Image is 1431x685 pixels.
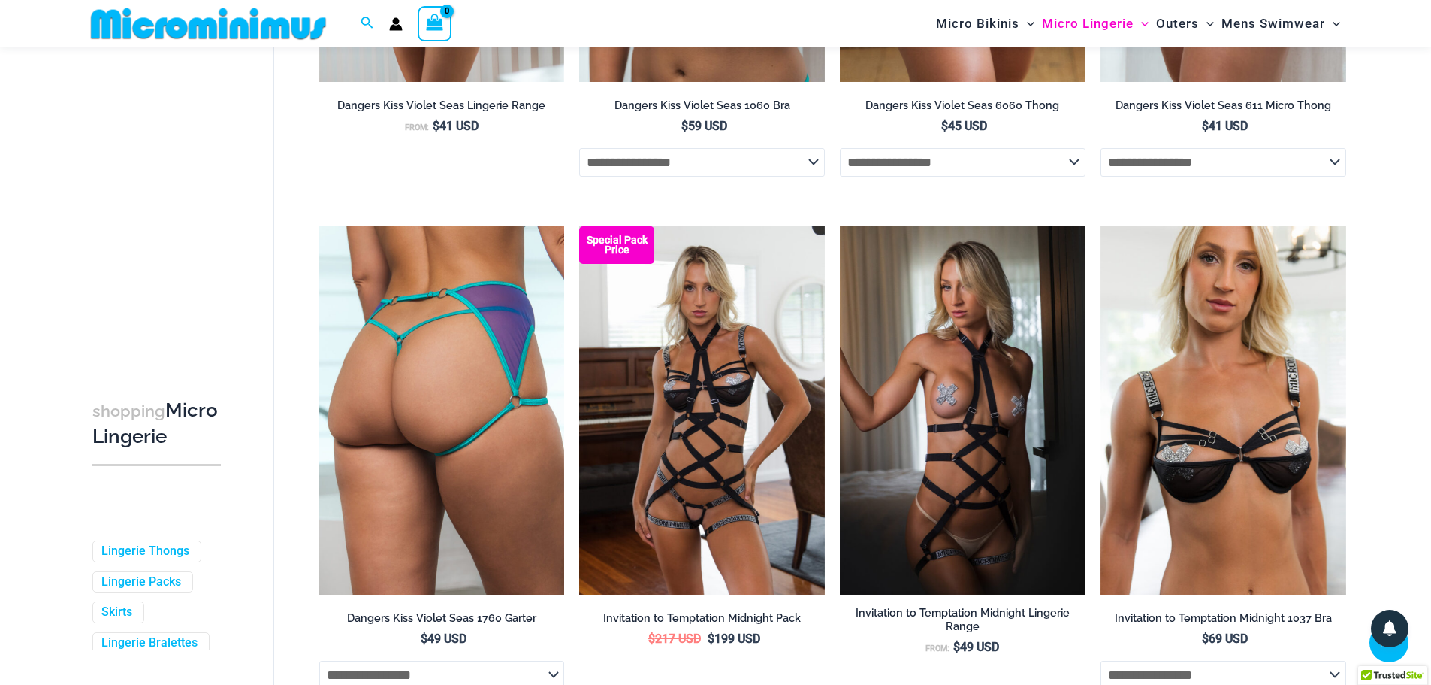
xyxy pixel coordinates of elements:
[1156,5,1199,43] span: Outers
[1199,5,1214,43] span: Menu Toggle
[1202,632,1248,646] bdi: 69 USD
[421,632,466,646] bdi: 49 USD
[319,99,565,118] a: Dangers Kiss Violet Seas Lingerie Range
[1042,5,1134,43] span: Micro Lingerie
[418,6,452,41] a: View Shopping Cart, empty
[92,398,221,450] h3: Micro Lingerie
[319,99,565,113] h2: Dangers Kiss Violet Seas Lingerie Range
[1152,5,1218,43] a: OutersMenu ToggleMenu Toggle
[840,226,1085,595] a: Invitation to Temptation Midnight 1954 Bodysuit 11Invitation to Temptation Midnight 1954 Bodysuit...
[1325,5,1340,43] span: Menu Toggle
[579,611,825,626] h2: Invitation to Temptation Midnight Pack
[1100,226,1346,595] img: Invitation to Temptation Midnight 1037 Bra 01
[579,235,654,255] b: Special Pack Price
[319,226,565,595] a: Dangers Kiss Violet Seas 1060 Bra 611 Micro 1760 Garter 04Dangers Kiss Violet Seas 1060 Bra 611 M...
[941,119,948,133] span: $
[1100,226,1346,595] a: Invitation to Temptation Midnight 1037 Bra 01Invitation to Temptation Midnight 1037 Bra 02Invitat...
[840,99,1085,118] a: Dangers Kiss Violet Seas 6060 Thong
[925,644,949,653] span: From:
[681,119,688,133] span: $
[936,5,1019,43] span: Micro Bikinis
[708,632,760,646] bdi: 199 USD
[681,119,727,133] bdi: 59 USD
[579,99,825,118] a: Dangers Kiss Violet Seas 1060 Bra
[708,632,714,646] span: $
[1202,119,1209,133] span: $
[433,119,439,133] span: $
[1100,99,1346,118] a: Dangers Kiss Violet Seas 611 Micro Thong
[101,544,189,559] a: Lingerie Thongs
[85,7,332,41] img: MM SHOP LOGO FLAT
[840,606,1085,634] h2: Invitation to Temptation Midnight Lingerie Range
[319,611,565,631] a: Dangers Kiss Violet Seas 1760 Garter
[389,17,403,31] a: Account icon link
[433,119,479,133] bdi: 41 USD
[319,611,565,626] h2: Dangers Kiss Violet Seas 1760 Garter
[405,123,429,132] span: From:
[1100,99,1346,113] h2: Dangers Kiss Violet Seas 611 Micro Thong
[941,119,987,133] bdi: 45 USD
[101,574,181,590] a: Lingerie Packs
[92,402,165,420] span: shopping
[361,14,374,33] a: Search icon link
[1100,611,1346,626] h2: Invitation to Temptation Midnight 1037 Bra
[953,640,960,654] span: $
[579,611,825,631] a: Invitation to Temptation Midnight Pack
[101,636,198,652] a: Lingerie Bralettes
[840,99,1085,113] h2: Dangers Kiss Violet Seas 6060 Thong
[101,605,132,621] a: Skirts
[840,606,1085,640] a: Invitation to Temptation Midnight Lingerie Range
[840,226,1085,595] img: Invitation to Temptation Midnight 1954 Bodysuit 11
[1019,5,1034,43] span: Menu Toggle
[1038,5,1152,43] a: Micro LingerieMenu ToggleMenu Toggle
[1100,611,1346,631] a: Invitation to Temptation Midnight 1037 Bra
[648,632,655,646] span: $
[1221,5,1325,43] span: Mens Swimwear
[648,632,701,646] bdi: 217 USD
[932,5,1038,43] a: Micro BikinisMenu ToggleMenu Toggle
[953,640,999,654] bdi: 49 USD
[579,226,825,595] img: Invitation to Temptation Midnight 1037 Bra 6037 Thong 1954 Bodysuit 02
[1202,632,1209,646] span: $
[579,226,825,595] a: Invitation to Temptation Midnight 1037 Bra 6037 Thong 1954 Bodysuit 02 Invitation to Temptation M...
[579,99,825,113] h2: Dangers Kiss Violet Seas 1060 Bra
[319,226,565,595] img: Dangers Kiss Violet Seas 1060 Bra 611 Micro 1760 Garter 05
[421,632,427,646] span: $
[930,2,1347,45] nav: Site Navigation
[1134,5,1149,43] span: Menu Toggle
[92,50,228,351] iframe: TrustedSite Certified
[1202,119,1248,133] bdi: 41 USD
[1218,5,1344,43] a: Mens SwimwearMenu ToggleMenu Toggle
